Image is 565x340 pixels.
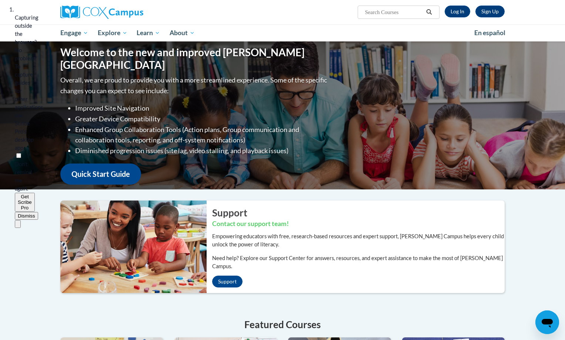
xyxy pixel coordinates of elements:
span: About [170,28,195,37]
a: Engage [56,24,93,41]
a: Cox Campus [60,6,201,19]
img: Cox Campus [60,6,143,19]
li: Improved Site Navigation [75,103,329,114]
span: Engage [60,28,88,37]
iframe: Button to launch messaging window [535,310,559,334]
input: Search Courses [364,8,424,17]
a: Log In [445,6,470,17]
h3: Contact our support team! [212,219,505,229]
h4: Featured Courses [60,317,505,332]
a: Quick Start Guide [60,164,141,185]
h2: Support [212,206,505,219]
a: About [165,24,200,41]
span: Explore [98,28,127,37]
li: Diminished progression issues (site lag, video stalling, and playback issues) [75,145,329,156]
a: Explore [93,24,132,41]
button: Search [424,8,435,17]
p: Empowering educators with free, research-based resources and expert support, [PERSON_NAME] Campus... [212,232,505,249]
p: Need help? Explore our Support Center for answers, resources, and expert assistance to make the m... [212,254,505,270]
p: Overall, we are proud to provide you with a more streamlined experience. Some of the specific cha... [60,75,329,96]
a: En español [469,25,510,41]
span: Learn [137,28,160,37]
a: Register [475,6,505,17]
li: Enhanced Group Collaboration Tools (Action plans, Group communication and collaboration tools, re... [75,124,329,146]
h1: Welcome to the new and improved [PERSON_NAME][GEOGRAPHIC_DATA] [60,46,329,71]
a: Learn [132,24,165,41]
span: En español [474,29,505,37]
img: ... [55,201,207,293]
li: Greater Device Compatibility [75,114,329,124]
div: Main menu [49,24,516,41]
a: Support [212,276,243,287]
